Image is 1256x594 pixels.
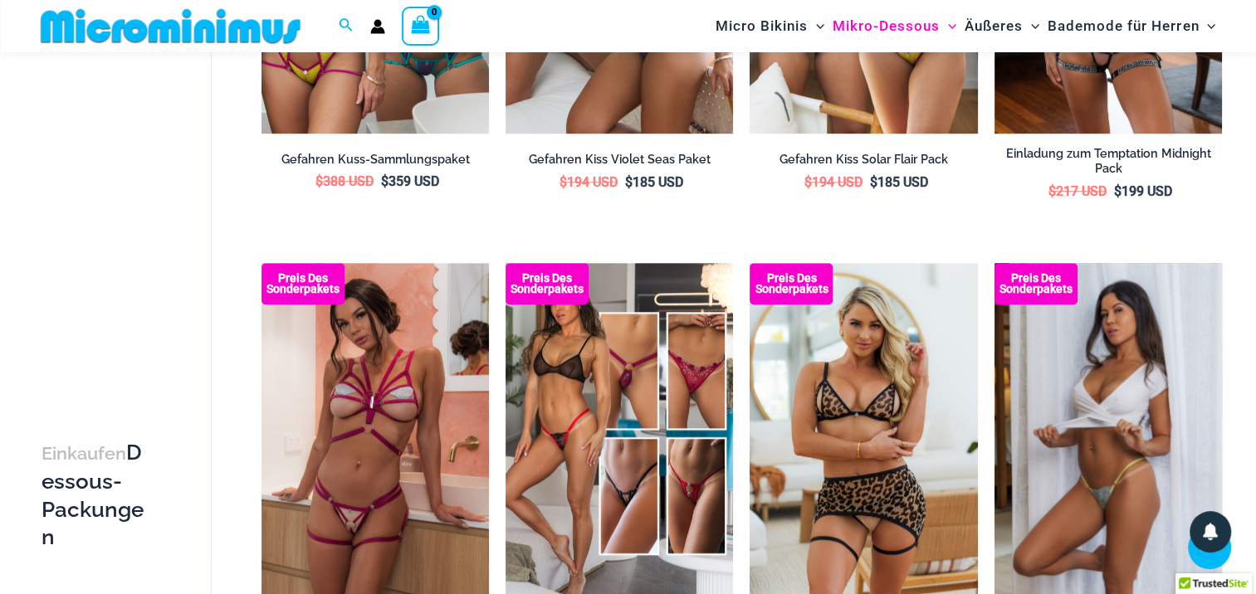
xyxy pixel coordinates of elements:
[560,174,567,190] span: $
[960,5,1043,47] a: ÄußeresMenu ToggleMenü umschalten
[261,152,489,173] a: Gefahren Kuss-Sammlungspaket
[1114,183,1172,199] bdi: 199 USD
[1048,183,1107,199] bdi: 217 USD
[42,443,126,464] span: Einkaufen
[261,273,345,295] b: Preis des Sonderpakets
[34,7,307,45] img: MM SHOP LOGO FLACH
[339,16,354,37] a: Link zum Suchsymbol
[381,173,439,189] bdi: 359 USD
[870,174,877,190] span: $
[716,17,808,34] font: Micro Bikinis
[560,174,618,190] bdi: 194 USD
[42,439,153,552] h3: Dessous-Packungen
[828,5,960,47] a: Mikro-DessousMenu ToggleMenü umschalten
[965,17,1023,34] font: Äußeres
[808,5,824,47] span: Menü umschalten
[261,152,489,168] h2: Gefahren Kuss-Sammlungspaket
[750,152,977,173] a: Gefahren Kiss Solar Flair Pack
[709,2,1223,50] nav: Seitennavigation
[804,174,812,190] span: $
[506,152,733,173] a: Gefahren Kiss Violet Seas Paket
[711,5,828,47] a: Micro BikinisMenu ToggleMenü umschalten
[750,152,977,168] h2: Gefahren Kiss Solar Flair Pack
[506,273,589,295] b: Preis des Sonderpakets
[506,152,733,168] h2: Gefahren Kiss Violet Seas Paket
[402,7,440,45] a: Warenkorb anzeigen, leer
[1048,17,1199,34] font: Bademode für Herren
[381,173,389,189] span: $
[1043,5,1219,47] a: Bademode für HerrenMenu ToggleMenü umschalten
[315,173,374,189] bdi: 388 USD
[42,56,191,387] iframe: TrustedSite Certified
[625,174,633,190] span: $
[1048,183,1056,199] span: $
[940,5,956,47] span: Menü umschalten
[1199,5,1215,47] span: Menü umschalten
[370,19,385,34] a: Link zum Kontosymbol
[315,173,323,189] span: $
[750,273,833,295] b: Preis des Sonderpakets
[1114,183,1122,199] span: $
[995,273,1078,295] b: Preis des Sonderpakets
[870,174,928,190] bdi: 185 USD
[625,174,683,190] bdi: 185 USD
[804,174,863,190] bdi: 194 USD
[995,146,1222,183] a: Einladung zum Temptation Midnight Pack
[833,17,940,34] font: Mikro-Dessous
[1023,5,1039,47] span: Menü umschalten
[995,146,1222,177] h2: Einladung zum Temptation Midnight Pack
